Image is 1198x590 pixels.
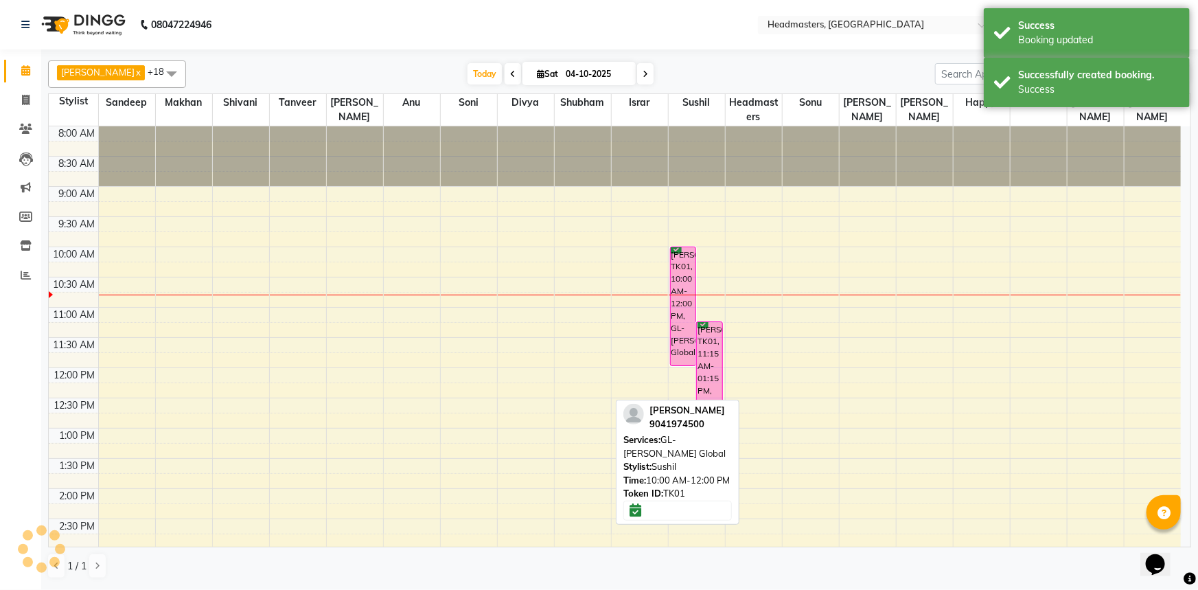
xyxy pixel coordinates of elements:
[441,94,497,111] span: Soni
[61,67,135,78] span: [PERSON_NAME]
[57,459,98,473] div: 1:30 PM
[623,474,732,488] div: 10:00 AM-12:00 PM
[57,519,98,534] div: 2:30 PM
[935,63,1055,84] input: Search Appointment
[56,126,98,141] div: 8:00 AM
[56,157,98,171] div: 8:30 AM
[649,405,725,416] span: [PERSON_NAME]
[156,94,212,111] span: Makhan
[954,94,1010,111] span: Happy
[1018,68,1179,82] div: Successfully created booking.
[669,94,725,111] span: Sushil
[384,94,440,111] span: Anu
[498,94,554,111] span: Divya
[51,398,98,413] div: 12:30 PM
[270,94,326,111] span: Tanveer
[1018,33,1179,47] div: Booking updated
[51,308,98,322] div: 11:00 AM
[51,247,98,262] div: 10:00 AM
[1140,535,1184,576] iframe: chat widget
[623,461,652,472] span: Stylist:
[1018,82,1179,97] div: Success
[51,368,98,383] div: 12:00 PM
[783,94,839,111] span: Sonu
[840,94,896,126] span: [PERSON_NAME]
[56,217,98,231] div: 9:30 AM
[623,475,646,486] span: Time:
[612,94,668,111] span: Israr
[51,277,98,292] div: 10:30 AM
[135,67,141,78] a: x
[1125,94,1182,126] span: [PERSON_NAME]
[623,434,726,459] span: GL-[PERSON_NAME] Global
[99,94,155,111] span: Sandeep
[468,63,502,84] span: Today
[649,418,725,431] div: 9041974500
[57,489,98,503] div: 2:00 PM
[555,94,611,111] span: Shubham
[623,488,663,499] span: Token ID:
[35,5,129,44] img: logo
[327,94,383,126] span: [PERSON_NAME]
[623,404,644,424] img: profile
[623,460,732,474] div: Sushil
[697,322,722,441] div: [PERSON_NAME], TK01, 11:15 AM-01:15 PM, Hlts-L - Highlights
[148,66,174,77] span: +18
[623,434,660,445] span: Services:
[51,338,98,352] div: 11:30 AM
[897,94,953,126] span: [PERSON_NAME]
[213,94,269,111] span: Shivani
[67,559,87,574] span: 1 / 1
[726,94,782,126] span: Headmasters
[562,64,630,84] input: 2025-10-04
[671,247,696,365] div: [PERSON_NAME], TK01, 10:00 AM-12:00 PM, GL-[PERSON_NAME] Global
[1068,94,1124,126] span: [PERSON_NAME]
[623,487,732,501] div: TK01
[533,69,562,79] span: Sat
[56,187,98,201] div: 9:00 AM
[1018,19,1179,33] div: Success
[151,5,211,44] b: 08047224946
[57,429,98,443] div: 1:00 PM
[49,94,98,109] div: Stylist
